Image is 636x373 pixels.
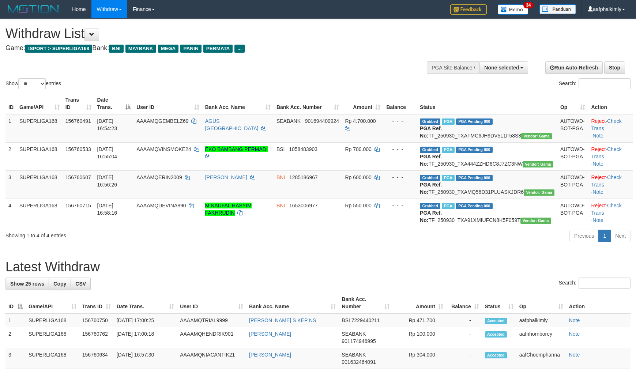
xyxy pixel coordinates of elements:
span: 156760607 [65,174,91,180]
span: AAAAMQDEVINA890 [136,203,186,208]
td: · · [588,199,633,227]
img: MOTION_logo.png [5,4,61,15]
span: None selected [484,65,519,71]
span: CSV [75,281,86,287]
span: Vendor URL: https://trx31.1velocity.biz [521,133,552,139]
b: PGA Ref. No: [420,182,442,195]
span: Grabbed [420,203,440,209]
span: [DATE] 16:56:26 [97,174,117,188]
td: 156760634 [79,348,114,369]
td: aafnhornborey [516,327,566,348]
img: panduan.png [539,4,576,14]
td: · · [588,114,633,143]
a: [PERSON_NAME] [249,352,291,358]
td: Rp 471,700 [392,313,446,327]
a: Note [592,133,603,139]
td: [DATE] 17:00:18 [114,327,177,348]
span: ... [234,45,244,53]
span: PGA Pending [456,118,493,125]
span: Copy 1653006977 to clipboard [289,203,318,208]
a: [PERSON_NAME] [249,331,291,337]
td: Rp 304,000 [392,348,446,369]
th: Game/API: activate to sort column ascending [16,93,63,114]
select: Showentries [18,78,46,89]
button: None selected [479,61,528,74]
b: PGA Ref. No: [420,125,442,139]
th: Amount: activate to sort column ascending [392,293,446,313]
th: Date Trans.: activate to sort column descending [94,93,134,114]
a: Reject [591,146,606,152]
th: Trans ID: activate to sort column ascending [79,293,114,313]
span: 156760533 [65,146,91,152]
img: Feedback.jpg [450,4,487,15]
td: 156760762 [79,327,114,348]
a: Reject [591,118,606,124]
td: SUPERLIGA168 [16,142,63,170]
td: 3 [5,170,16,199]
span: PGA Pending [456,175,493,181]
span: [DATE] 16:55:04 [97,146,117,159]
span: Copy 901174946995 to clipboard [342,338,376,344]
span: MAYBANK [125,45,156,53]
th: Op: activate to sort column ascending [557,93,588,114]
span: Accepted [485,352,507,358]
span: Vendor URL: https://trx31.1velocity.biz [524,189,554,196]
label: Search: [559,278,631,289]
th: Amount: activate to sort column ascending [342,93,383,114]
span: BSI [342,317,350,323]
td: TF_250930_TXAFMC6JH9DV5L1F58S8 [417,114,557,143]
a: AGUS [GEOGRAPHIC_DATA] [205,118,259,131]
td: AUTOWD-BOT-PGA [557,170,588,199]
span: Accepted [485,331,507,338]
span: 34 [523,2,533,8]
th: Bank Acc. Name: activate to sort column ascending [202,93,274,114]
span: Copy [53,281,66,287]
a: Check Trans [591,174,621,188]
span: SEABANK [342,331,366,337]
a: Reject [591,203,606,208]
span: AAAAMQVINSMOKE24 [136,146,191,152]
td: [DATE] 17:00:25 [114,313,177,327]
td: - [446,313,482,327]
th: Balance [383,93,417,114]
a: Note [569,317,580,323]
span: Grabbed [420,147,440,153]
input: Search: [579,78,631,89]
a: M NAUFAL HASYIM FAKHRUDIN [205,203,252,216]
input: Search: [579,278,631,289]
span: Vendor URL: https://trx31.1velocity.biz [520,218,551,224]
span: Grabbed [420,118,440,125]
label: Show entries [5,78,61,89]
div: - - - [386,117,414,125]
a: Show 25 rows [5,278,49,290]
h1: Latest Withdraw [5,260,631,274]
h4: Game: Bank: [5,45,417,52]
td: AAAAMQHENDRIK901 [177,327,246,348]
td: AUTOWD-BOT-PGA [557,142,588,170]
span: Rp 700.000 [345,146,371,152]
span: PANIN [180,45,201,53]
a: Stop [604,61,625,74]
th: Balance: activate to sort column ascending [446,293,482,313]
a: Note [569,331,580,337]
span: Marked by aafsoycanthlai [442,203,455,209]
span: Copy 901694409924 to clipboard [305,118,339,124]
td: SUPERLIGA168 [26,348,79,369]
td: TF_250930_TXAMQ56D31PLUASKJDR6 [417,170,557,199]
span: PGA Pending [456,203,493,209]
span: Marked by aafsengchandara [442,147,455,153]
td: TF_250930_TXA91XMIUFCN8K5F059T [417,199,557,227]
th: Status [417,93,557,114]
span: Accepted [485,318,507,324]
td: AAAAMQNIACANTIK21 [177,348,246,369]
td: 3 [5,348,26,369]
span: Copy 901632464091 to clipboard [342,359,376,365]
th: Status: activate to sort column ascending [482,293,516,313]
td: - [446,327,482,348]
label: Search: [559,78,631,89]
td: 4 [5,199,16,227]
td: 1 [5,114,16,143]
a: [PERSON_NAME] S KEP NS [249,317,316,323]
th: Action [588,93,633,114]
td: SUPERLIGA168 [16,170,63,199]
